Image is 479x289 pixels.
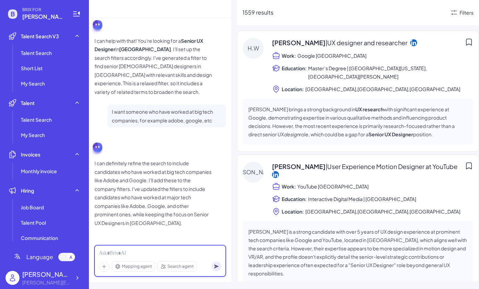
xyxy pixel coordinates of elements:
span: Mapping agent [122,263,152,270]
span: Talent [21,99,35,106]
span: Search agent [167,263,194,270]
span: Language [26,253,53,261]
em: design [284,131,299,137]
span: Communication [21,234,58,241]
p: I want someone who have worked at big tech companies, for example adobe, google, etc [112,107,222,125]
span: Invoices [21,151,40,158]
div: fiona.jjsun@gmail.com [22,279,71,286]
div: H.W [243,38,264,59]
span: My Search [21,131,45,138]
span: Talent Search V3 [21,33,59,40]
span: | User Experience Motion Designer at YouTube [325,162,457,170]
span: My Search [21,80,45,87]
strong: Senior UX Designer [369,131,413,137]
span: BRIX FOR [22,7,64,13]
p: I can definitely refine the search to include candidates who have worked at big tech companies li... [94,159,213,227]
span: 1559 results [242,9,273,16]
strong: UX research [355,106,383,112]
span: YouTube [GEOGRAPHIC_DATA] [297,182,369,191]
span: Work: [282,183,296,190]
span: Google [GEOGRAPHIC_DATA] [297,51,366,60]
p: I can help with that! You're looking for a in . I'll set up the search filters accordingly. I've ... [94,37,213,96]
span: [PERSON_NAME] [272,38,407,47]
strong: [GEOGRAPHIC_DATA] [119,46,171,52]
p: [PERSON_NAME] brings a strong background in with significant experience at Google, demonstrating ... [248,105,468,138]
span: Work: [282,52,296,59]
img: user_logo.png [6,271,19,285]
span: | UX designer and researcher [325,39,407,47]
span: [GEOGRAPHIC_DATA],[GEOGRAPHIC_DATA],[GEOGRAPHIC_DATA] [305,85,460,93]
span: Hiring [21,187,34,194]
div: [PERSON_NAME] [243,162,264,183]
span: Short List [21,65,43,72]
p: [PERSON_NAME] is a strong candidate with over 5 years of UX design experience at prominent tech c... [248,227,468,278]
span: Education: [282,195,307,202]
span: [PERSON_NAME] [272,162,457,171]
span: Talent Pool [21,219,46,226]
span: Interactive Digital Media | [GEOGRAPHIC_DATA] [308,195,416,203]
div: Fiona Sun [22,270,71,279]
span: [GEOGRAPHIC_DATA],[GEOGRAPHIC_DATA],[GEOGRAPHIC_DATA] [305,207,460,216]
span: Location: [282,86,304,93]
span: Education: [282,65,307,72]
span: fiona.jjsun@gmail.com [22,13,64,21]
span: Monthly invoice [21,168,57,175]
span: Talent Search [21,49,52,56]
span: Master’s Degree | [GEOGRAPHIC_DATA][US_STATE], [GEOGRAPHIC_DATA][PERSON_NAME] [308,64,473,81]
span: Talent Search [21,116,52,123]
span: Job Board [21,204,44,211]
span: Location: [282,208,304,215]
div: Filters [460,9,473,16]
